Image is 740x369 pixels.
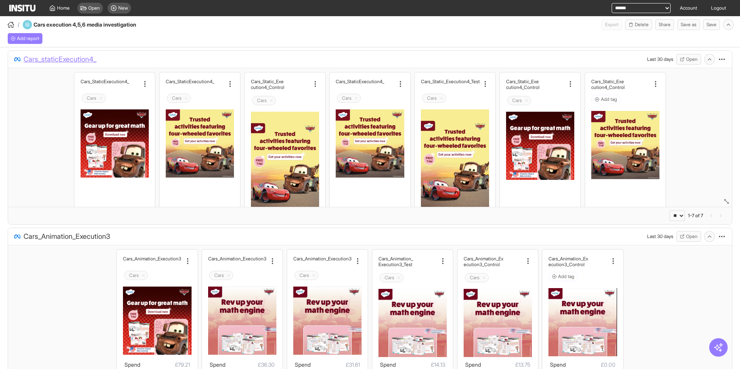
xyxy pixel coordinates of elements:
[422,94,446,103] div: Delete tag
[512,97,522,104] h2: Cars
[655,19,674,30] button: Share
[82,94,106,103] div: Delete tag
[380,273,404,282] div: Delete tag
[397,275,401,280] svg: Delete tag icon
[251,79,310,90] div: Cars_Static_Execution4_Control
[550,361,566,368] span: Spend
[9,5,35,12] img: Logo
[226,273,231,278] svg: Delete tag icon
[153,256,181,262] h2: n_Execution3
[295,361,311,368] span: Spend
[99,96,103,101] svg: Delete tag icon
[451,79,480,84] h2: ecution4_Test
[23,20,157,29] div: Cars execution 4,5,6 media investigation
[81,79,104,84] h2: Cars_Static
[323,256,351,262] h2: n_Execution3
[88,5,100,11] span: Open
[293,256,323,262] h2: Cars_Animatio
[464,256,503,262] h2: Cars_Animation_Ex
[558,273,574,280] span: Add tag
[251,84,284,90] h2: cution4_Control
[167,94,191,103] div: Delete tag
[209,271,233,280] div: Delete tag
[342,95,351,101] h2: Cars
[87,95,96,101] h2: Cars
[299,272,309,278] h2: Cars
[548,272,578,281] button: Add tag
[439,96,444,101] svg: Delete tag icon
[184,96,188,101] svg: Delete tag icon
[238,256,266,262] h2: n_Execution3
[470,275,479,281] h2: Cars
[104,79,129,84] h2: _Execution4
[688,213,703,219] div: 1-7 of 7
[294,271,318,280] div: Delete tag
[252,96,276,105] div: Delete tag
[591,79,624,84] h2: Cars_Static_Exe
[189,79,214,84] h2: _Execution4
[141,273,146,278] svg: Delete tag icon
[625,19,652,30] button: Delete
[166,79,189,84] h2: Cars_Static
[647,56,673,62] div: Last 30 days
[208,256,238,262] h2: Cars_Animatio
[524,98,529,103] svg: Delete tag icon
[57,5,70,11] span: Home
[378,256,437,267] div: Cars_Animation_Execution3_Test
[591,95,621,104] button: Add tag
[548,256,588,262] h2: Cars_Animation_Ex
[465,361,481,368] span: Spend
[257,97,267,104] h2: Cars
[378,262,412,267] h2: Execution3_Test
[427,95,437,101] h2: Cars
[591,84,625,90] h2: cution4_Control
[337,94,361,103] div: Delete tag
[336,79,359,84] h2: Cars_Static
[464,262,500,267] h2: ecution3_Control
[385,275,394,281] h2: Cars
[507,96,531,105] div: Delete tag
[210,361,225,368] span: Spend
[118,5,128,11] span: New
[602,19,622,30] button: Export
[6,20,20,29] button: /
[123,256,182,262] div: Cars_Animation_Execution3
[124,361,140,368] span: Spend
[482,275,486,280] svg: Delete tag icon
[24,54,96,65] span: Cars_staticExecution4_
[18,21,20,29] span: /
[506,79,565,90] div: Cars_Static_Execution4_Control
[123,256,153,262] h2: Cars_Animatio
[81,79,140,84] div: Cars_Static_Execution4
[601,96,617,102] span: Add tag
[506,79,539,84] h2: Cars_Static_Exe
[336,79,395,84] div: Cars_Static_Execution4
[269,98,274,103] svg: Delete tag icon
[464,256,523,267] div: Cars_Animation_Execution3_Control
[676,54,701,65] button: Open
[676,231,701,242] button: Open
[17,35,39,42] span: Add report
[548,256,607,267] div: Cars_Animation_Execution3_Control
[703,19,720,30] button: Save
[208,256,267,262] div: Cars_Animation_Execution3
[172,95,182,101] h2: Cars
[380,361,396,368] span: Spend
[647,233,673,240] div: Last 30 days
[548,262,585,267] h2: ecution3_Control
[24,231,110,242] span: Cars_Animation_Execution3
[602,19,622,30] span: Can currently only export from Insights reports.
[591,79,650,90] div: Cars_Static_Execution4_Control
[251,79,284,84] h2: Cars_Static_Exe
[214,272,224,278] h2: Cars
[359,79,384,84] h2: _Execution4
[34,21,157,29] h4: Cars execution 4,5,6 media investigation
[421,79,480,84] div: Cars_Static_Execution4_Test
[421,79,451,84] h2: Cars_Static_Ex
[124,271,148,280] div: Delete tag
[129,272,139,278] h2: Cars
[8,33,42,44] button: Add report
[354,96,358,101] svg: Delete tag icon
[293,256,352,262] div: Cars_Animation_Execution3
[506,84,540,90] h2: cution4_Control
